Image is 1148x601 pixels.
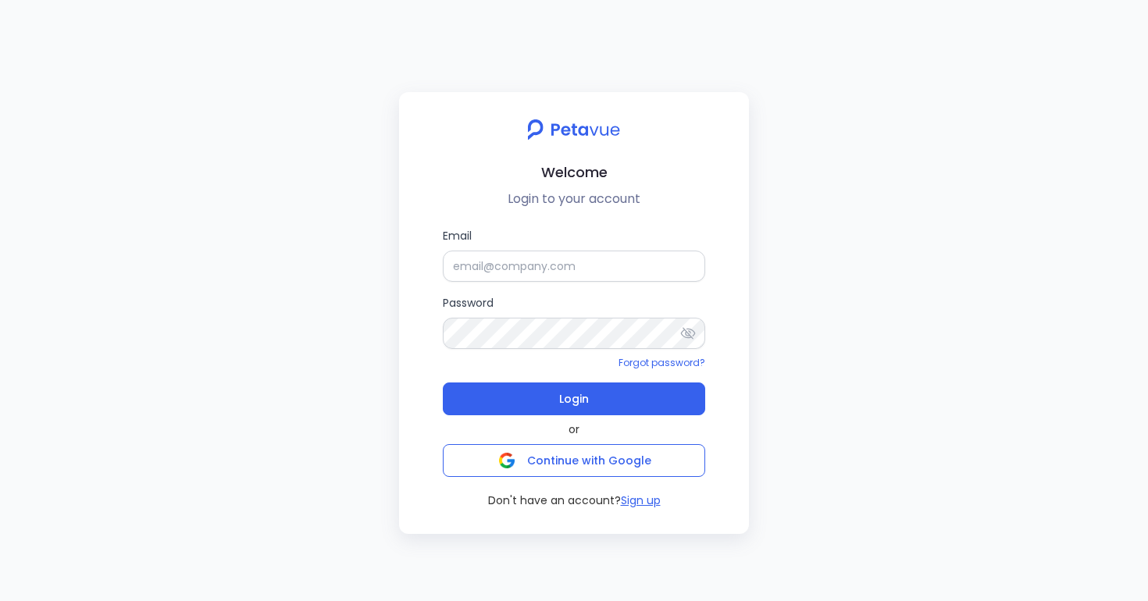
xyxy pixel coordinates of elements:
[527,453,651,468] span: Continue with Google
[412,190,736,208] p: Login to your account
[559,388,589,410] span: Login
[443,382,705,415] button: Login
[443,444,705,477] button: Continue with Google
[569,421,579,438] span: or
[621,493,661,509] button: Sign up
[619,356,705,369] a: Forgot password?
[443,227,705,282] label: Email
[488,493,621,509] span: Don't have an account?
[443,294,705,349] label: Password
[412,161,736,183] h2: Welcome
[443,251,705,282] input: Email
[517,111,630,148] img: petavue logo
[443,318,705,349] input: Password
